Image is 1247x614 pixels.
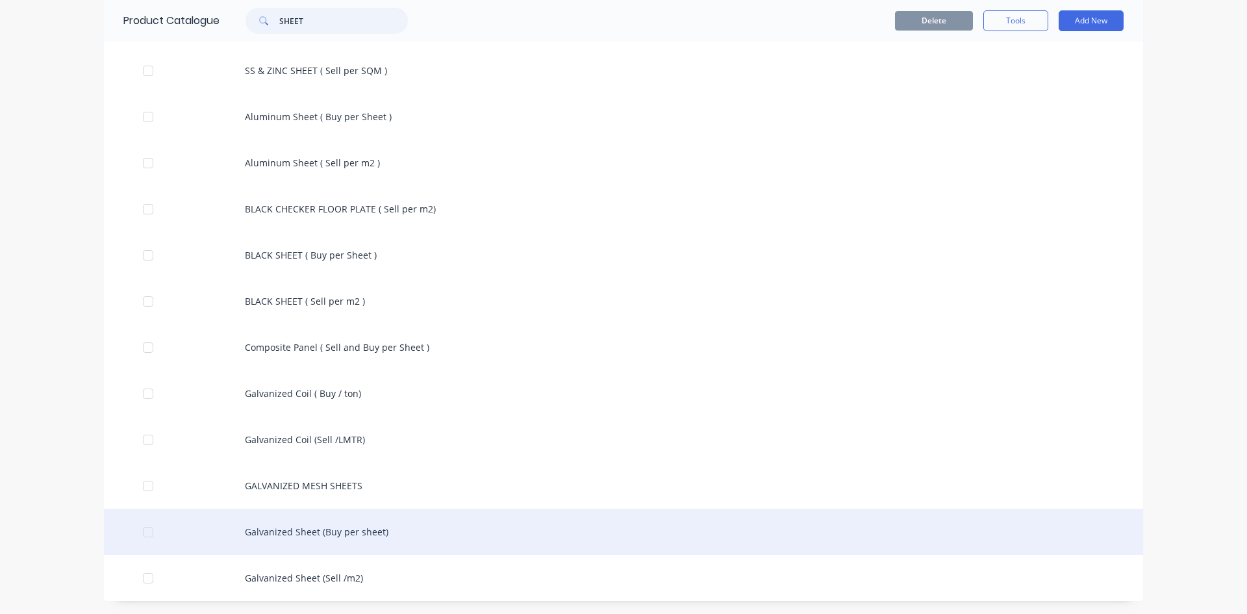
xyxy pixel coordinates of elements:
div: GALVANIZED MESH SHEETS [104,463,1143,509]
div: Galvanized Sheet (Buy per sheet) [104,509,1143,555]
div: Galvanized Sheet (Sell /m2) [104,555,1143,601]
div: BLACK SHEET ( Buy per Sheet ) [104,232,1143,278]
div: BLACK SHEET ( Sell per m2 ) [104,278,1143,324]
div: Galvanized Coil ( Buy / ton) [104,370,1143,416]
div: SS & ZINC SHEET ( Sell per SQM ) [104,47,1143,94]
button: Tools [983,10,1048,31]
div: Aluminum Sheet ( Sell per m2 ) [104,140,1143,186]
button: Delete [895,11,973,31]
div: Galvanized Coil (Sell /LMTR) [104,416,1143,463]
div: Aluminum Sheet ( Buy per Sheet ) [104,94,1143,140]
div: Composite Panel ( Sell and Buy per Sheet ) [104,324,1143,370]
div: BLACK CHECKER FLOOR PLATE ( Sell per m2) [104,186,1143,232]
input: Search... [279,8,408,34]
button: Add New [1059,10,1124,31]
